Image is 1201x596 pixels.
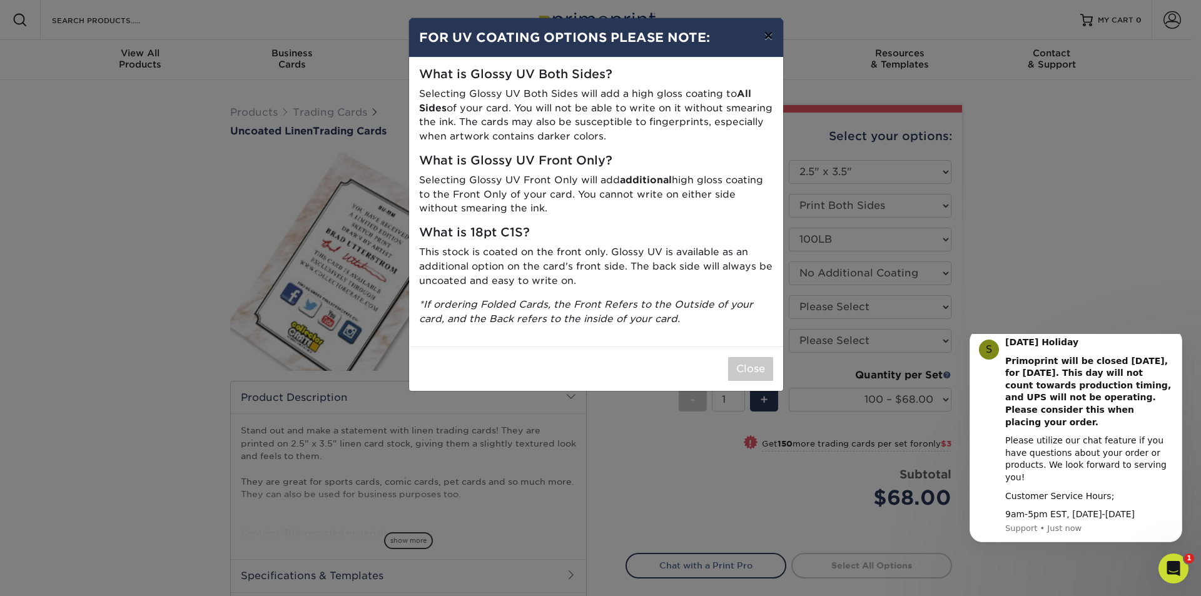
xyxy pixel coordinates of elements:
strong: additional [620,174,672,186]
div: 9am-5pm EST, [DATE]-[DATE] [54,174,222,187]
p: Message from Support, sent Just now [54,189,222,200]
strong: All Sides [419,88,751,114]
i: *If ordering Folded Cards, the Front Refers to the Outside of your card, and the Back refers to t... [419,298,753,325]
iframe: Intercom notifications message [951,334,1201,562]
h5: What is Glossy UV Both Sides? [419,68,773,82]
iframe: Intercom live chat [1158,553,1188,583]
button: Close [728,357,773,381]
span: 1 [1184,553,1194,563]
b: Primoprint will be closed [DATE], for [DATE]. This day will not count towards production timing, ... [54,22,220,93]
p: This stock is coated on the front only. Glossy UV is available as an additional option on the car... [419,245,773,288]
h5: What is 18pt C1S? [419,226,773,240]
div: Profile image for Support [28,6,48,26]
b: [DATE] Holiday [54,3,128,13]
p: Selecting Glossy UV Front Only will add high gloss coating to the Front Only of your card. You ca... [419,173,773,216]
div: Message content [54,3,222,187]
h5: What is Glossy UV Front Only? [419,154,773,168]
div: Customer Service Hours; [54,156,222,169]
p: Selecting Glossy UV Both Sides will add a high gloss coating to of your card. You will not be abl... [419,87,773,144]
div: Please utilize our chat feature if you have questions about your order or products. We look forwa... [54,101,222,149]
h4: FOR UV COATING OPTIONS PLEASE NOTE: [419,28,773,47]
button: × [754,18,783,53]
